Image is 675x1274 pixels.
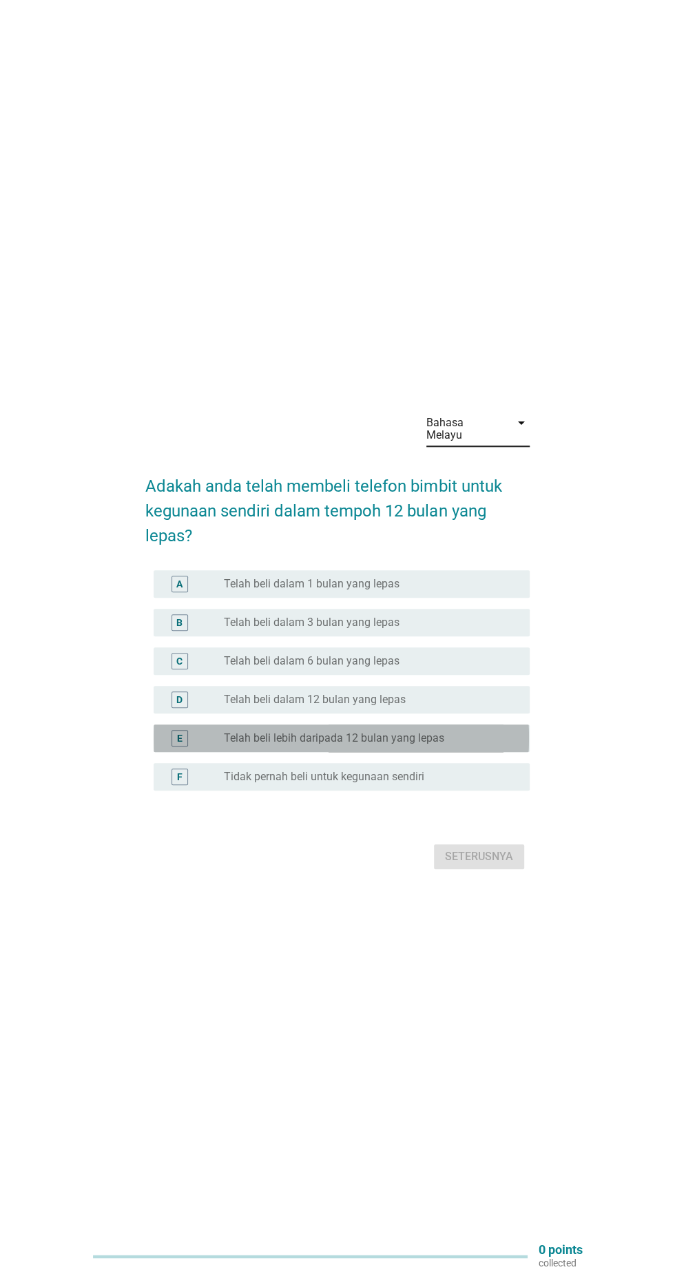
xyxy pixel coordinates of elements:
div: Bahasa Melayu [426,417,502,441]
h2: Adakah anda telah membeli telefon bimbit untuk kegunaan sendiri dalam tempoh 12 bulan yang lepas? [145,460,529,548]
div: B [176,616,183,630]
label: Telah beli dalam 12 bulan yang lepas [224,693,406,707]
i: arrow_drop_down [513,415,530,431]
p: 0 points [539,1244,583,1256]
div: C [176,654,183,669]
p: collected [539,1256,583,1268]
label: Telah beli dalam 3 bulan yang lepas [224,616,399,629]
label: Telah beli lebih daripada 12 bulan yang lepas [224,731,444,745]
div: F [177,770,183,784]
label: Telah beli dalam 1 bulan yang lepas [224,577,399,591]
div: A [176,577,183,592]
div: D [176,693,183,707]
label: Tidak pernah beli untuk kegunaan sendiri [224,770,424,784]
label: Telah beli dalam 6 bulan yang lepas [224,654,399,668]
div: E [177,731,183,746]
